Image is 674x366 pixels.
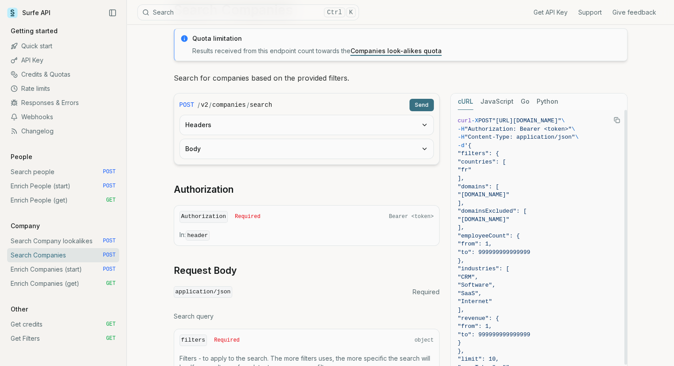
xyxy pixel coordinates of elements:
span: }, [458,348,465,354]
button: Collapse Sidebar [106,6,119,19]
span: "[URL][DOMAIN_NAME]" [492,117,561,124]
a: Enrich Companies (start) POST [7,262,119,276]
a: Search people POST [7,165,119,179]
p: People [7,152,36,161]
span: \ [575,134,579,140]
span: }, [458,257,465,264]
span: \ [572,126,575,132]
p: Results received from this endpoint count towards the [192,47,622,55]
span: "domainsExcluded": [ [458,208,527,214]
a: Surfe API [7,6,51,19]
span: "SaaS", [458,290,482,297]
span: Required [214,337,240,344]
a: Credits & Quotas [7,67,119,82]
button: Copy Text [610,113,623,127]
span: GET [106,280,116,287]
span: POST [103,168,116,175]
span: / [198,101,200,109]
span: "employeeCount": { [458,233,520,239]
span: ], [458,200,465,206]
span: '{ [464,142,471,149]
button: JavaScript [480,93,514,110]
span: / [209,101,211,109]
span: POST [103,238,116,245]
span: } [458,339,461,346]
kbd: Ctrl [324,8,345,17]
a: Enrich People (start) POST [7,179,119,193]
span: GET [106,321,116,328]
span: POST [179,101,195,109]
span: "[DOMAIN_NAME]" [458,191,510,198]
span: "CRM", [458,274,479,280]
span: GET [106,197,116,204]
span: "to": 999999999999999 [458,331,530,338]
a: Rate limits [7,82,119,96]
span: "countries": [ [458,159,506,165]
span: "Internet" [458,298,492,305]
code: companies [212,101,246,109]
a: Search Companies POST [7,248,119,262]
span: "to": 999999999999999 [458,249,530,256]
span: ], [458,224,465,231]
a: Companies look-alikes quota [351,47,442,55]
a: Changelog [7,124,119,138]
span: "from": 1, [458,241,492,247]
span: Required [413,288,440,296]
p: Search for companies based on the provided filters. [174,72,627,84]
p: Search query [174,312,440,321]
span: "Software", [458,282,496,288]
a: Responses & Errors [7,96,119,110]
span: object [414,337,433,344]
a: Enrich Companies (get) GET [7,276,119,291]
span: POST [478,117,492,124]
a: Support [578,8,602,17]
span: POST [103,266,116,273]
span: "filters": { [458,150,499,157]
a: Get credits GET [7,317,119,331]
span: "from": 1, [458,323,492,330]
span: -H [458,126,465,132]
p: Company [7,222,43,230]
a: Authorization [174,183,234,196]
p: Getting started [7,27,61,35]
span: "[DOMAIN_NAME]" [458,216,510,223]
button: Send [409,99,434,111]
span: POST [103,252,116,259]
span: "Content-Type: application/json" [464,134,575,140]
button: Python [537,93,558,110]
span: "fr" [458,167,471,173]
code: search [250,101,272,109]
span: curl [458,117,471,124]
p: Quota limitation [192,34,622,43]
p: In: [179,230,434,240]
code: application/json [174,286,233,298]
a: Webhooks [7,110,119,124]
code: header [186,230,210,241]
a: Give feedback [612,8,656,17]
span: Bearer <token> [389,213,434,220]
span: POST [103,183,116,190]
a: Quick start [7,39,119,53]
span: "Authorization: Bearer <token>" [464,126,572,132]
span: ], [458,175,465,182]
a: Get Filters GET [7,331,119,346]
a: Request Body [174,265,237,277]
span: GET [106,335,116,342]
span: Required [235,213,261,220]
span: "industries": [ [458,265,510,272]
span: / [247,101,249,109]
p: Other [7,305,31,314]
span: -d [458,142,465,149]
a: Enrich People (get) GET [7,193,119,207]
a: Get API Key [534,8,568,17]
button: cURL [458,93,473,110]
span: ], [458,307,465,313]
span: "domains": [ [458,183,499,190]
span: "revenue": { [458,315,499,322]
button: Go [521,93,530,110]
code: filters [179,335,207,347]
code: Authorization [179,211,228,223]
span: -H [458,134,465,140]
kbd: K [346,8,356,17]
button: SearchCtrlK [137,4,359,20]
